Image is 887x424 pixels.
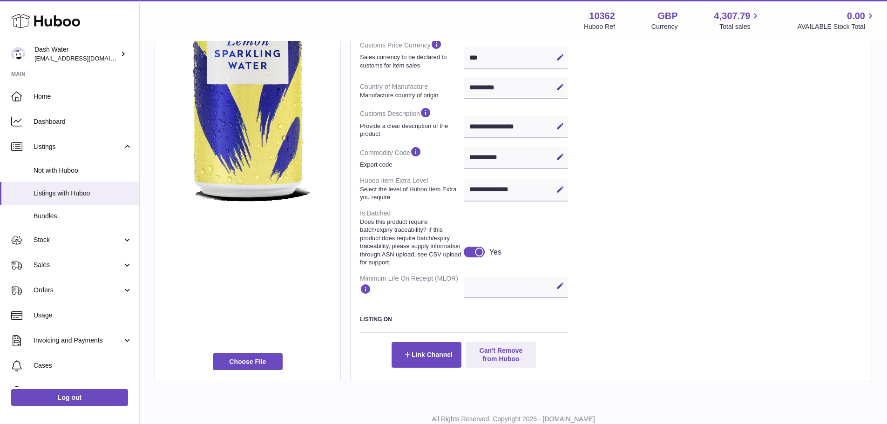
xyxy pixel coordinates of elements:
[489,247,501,257] div: Yes
[34,361,132,370] span: Cases
[360,91,461,100] strong: Manufacture country of origin
[360,270,464,302] dt: Minimum Life On Receipt (MLOR)
[360,79,464,103] dt: Country of Manufacture
[589,10,615,22] strong: 10362
[34,142,122,151] span: Listings
[11,389,128,406] a: Log out
[360,173,464,205] dt: Huboo Item Extra Level
[797,22,876,31] span: AVAILABLE Stock Total
[797,10,876,31] a: 0.00 AVAILABLE Stock Total
[34,286,122,295] span: Orders
[360,103,464,141] dt: Customs Description
[34,117,132,126] span: Dashboard
[360,161,461,169] strong: Export code
[360,53,461,69] strong: Sales currency to be declared to customs for item sales
[34,311,132,320] span: Usage
[719,22,761,31] span: Total sales
[213,353,283,370] span: Choose File
[11,47,25,61] img: internalAdmin-10362@internal.huboo.com
[34,92,132,101] span: Home
[34,45,118,63] div: Dash Water
[360,316,568,323] h3: Listing On
[714,10,761,31] a: 4,307.79 Total sales
[392,342,461,367] button: Link Channel
[34,386,132,395] span: Channels
[34,261,122,269] span: Sales
[34,189,132,198] span: Listings with Huboo
[584,22,615,31] div: Huboo Ref
[847,10,865,22] span: 0.00
[657,10,677,22] strong: GBP
[360,185,461,202] strong: Select the level of Huboo Item Extra you require
[34,54,137,62] span: [EMAIL_ADDRESS][DOMAIN_NAME]
[147,415,880,424] p: All Rights Reserved. Copyright 2025 - [DOMAIN_NAME]
[714,10,751,22] span: 4,307.79
[360,34,464,73] dt: Customs Price Currency
[466,342,536,367] button: Can't Remove from Huboo
[360,205,464,270] dt: Is Batched
[360,218,461,267] strong: Does this product require batch/expiry traceability? If this product does require batch/expiry tr...
[34,166,132,175] span: Not with Huboo
[34,212,132,221] span: Bundles
[651,22,678,31] div: Currency
[360,122,461,138] strong: Provide a clear description of the product
[34,236,122,244] span: Stock
[360,142,464,173] dt: Commodity Code
[34,336,122,345] span: Invoicing and Payments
